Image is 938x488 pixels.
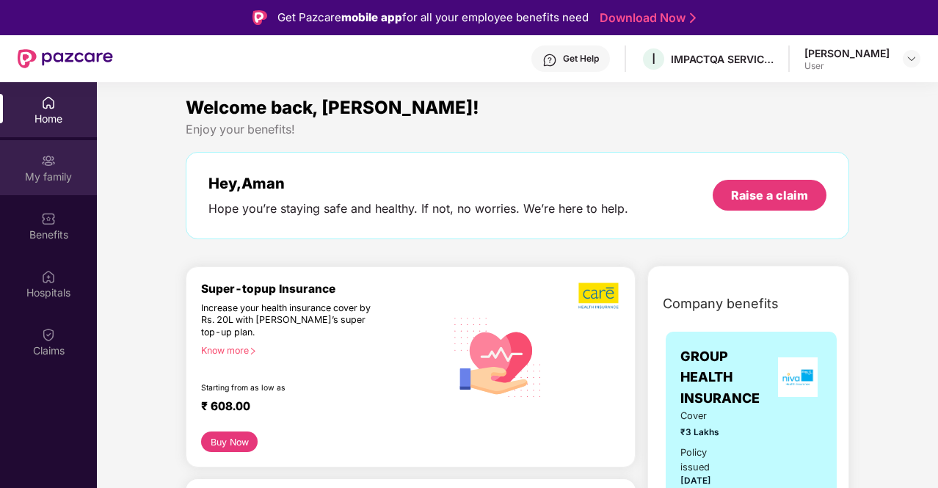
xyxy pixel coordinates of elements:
div: Get Help [563,53,599,65]
img: svg+xml;base64,PHN2ZyBpZD0iQ2xhaW0iIHhtbG5zPSJodHRwOi8vd3d3LnczLm9yZy8yMDAwL3N2ZyIgd2lkdGg9IjIwIi... [41,327,56,342]
img: svg+xml;base64,PHN2ZyBpZD0iSG9zcGl0YWxzIiB4bWxucz0iaHR0cDovL3d3dy53My5vcmcvMjAwMC9zdmciIHdpZHRoPS... [41,269,56,284]
span: GROUP HEALTH INSURANCE [680,346,774,409]
div: User [804,60,890,72]
img: svg+xml;base64,PHN2ZyBpZD0iQmVuZWZpdHMiIHhtbG5zPSJodHRwOi8vd3d3LnczLm9yZy8yMDAwL3N2ZyIgd2lkdGg9Ij... [41,211,56,226]
div: ₹ 608.00 [201,399,431,417]
div: IMPACTQA SERVICES PRIVATE LIMITED [671,52,774,66]
span: I [652,50,655,68]
div: Policy issued [680,445,734,475]
a: Download Now [600,10,691,26]
span: Company benefits [663,294,779,314]
div: Get Pazcare for all your employee benefits need [277,9,589,26]
img: svg+xml;base64,PHN2ZyBpZD0iSG9tZSIgeG1sbnM9Imh0dHA6Ly93d3cudzMub3JnLzIwMDAvc3ZnIiB3aWR0aD0iMjAiIG... [41,95,56,110]
div: Know more [201,345,437,355]
div: [PERSON_NAME] [804,46,890,60]
img: svg+xml;base64,PHN2ZyBpZD0iRHJvcGRvd24tMzJ4MzIiIHhtbG5zPSJodHRwOi8vd3d3LnczLm9yZy8yMDAwL3N2ZyIgd2... [906,53,917,65]
div: Hey, Aman [208,175,628,192]
span: ₹3 Lakhs [680,426,734,440]
span: right [249,347,257,355]
div: Starting from as low as [201,383,383,393]
button: Buy Now [201,431,258,452]
img: New Pazcare Logo [18,49,113,68]
div: Hope you’re staying safe and healthy. If not, no worries. We’re here to help. [208,201,628,216]
img: svg+xml;base64,PHN2ZyB4bWxucz0iaHR0cDovL3d3dy53My5vcmcvMjAwMC9zdmciIHhtbG5zOnhsaW5rPSJodHRwOi8vd3... [446,303,550,409]
img: b5dec4f62d2307b9de63beb79f102df3.png [578,282,620,310]
div: Raise a claim [731,187,808,203]
div: Enjoy your benefits! [186,122,849,137]
span: [DATE] [680,476,711,486]
div: Super-topup Insurance [201,282,446,296]
img: Logo [252,10,267,25]
strong: mobile app [341,10,402,24]
img: svg+xml;base64,PHN2ZyB3aWR0aD0iMjAiIGhlaWdodD0iMjAiIHZpZXdCb3g9IjAgMCAyMCAyMCIgZmlsbD0ibm9uZSIgeG... [41,153,56,168]
div: Increase your health insurance cover by Rs. 20L with [PERSON_NAME]’s super top-up plan. [201,302,382,339]
img: insurerLogo [778,357,818,397]
img: Stroke [690,10,696,26]
span: Cover [680,409,734,423]
img: svg+xml;base64,PHN2ZyBpZD0iSGVscC0zMngzMiIgeG1sbnM9Imh0dHA6Ly93d3cudzMub3JnLzIwMDAvc3ZnIiB3aWR0aD... [542,53,557,68]
span: Welcome back, [PERSON_NAME]! [186,97,479,118]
